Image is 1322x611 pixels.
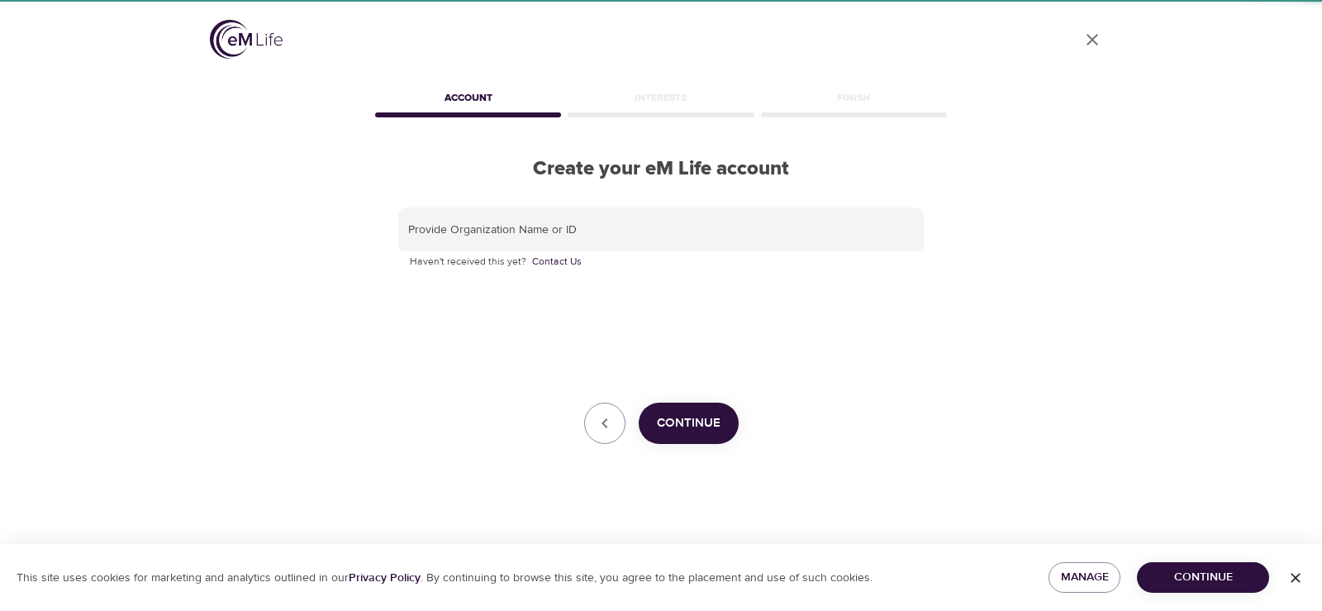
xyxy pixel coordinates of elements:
span: Continue [1150,567,1256,588]
span: Continue [657,413,720,434]
a: close [1072,20,1112,60]
span: Manage [1062,567,1107,588]
a: Contact Us [532,254,582,270]
p: Haven't received this yet? [410,254,912,270]
button: Continue [639,403,739,444]
h2: Create your eM Life account [372,157,950,181]
button: Manage [1049,562,1120,593]
button: Continue [1137,562,1269,593]
img: logo [210,20,283,59]
a: Privacy Policy [349,570,421,585]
